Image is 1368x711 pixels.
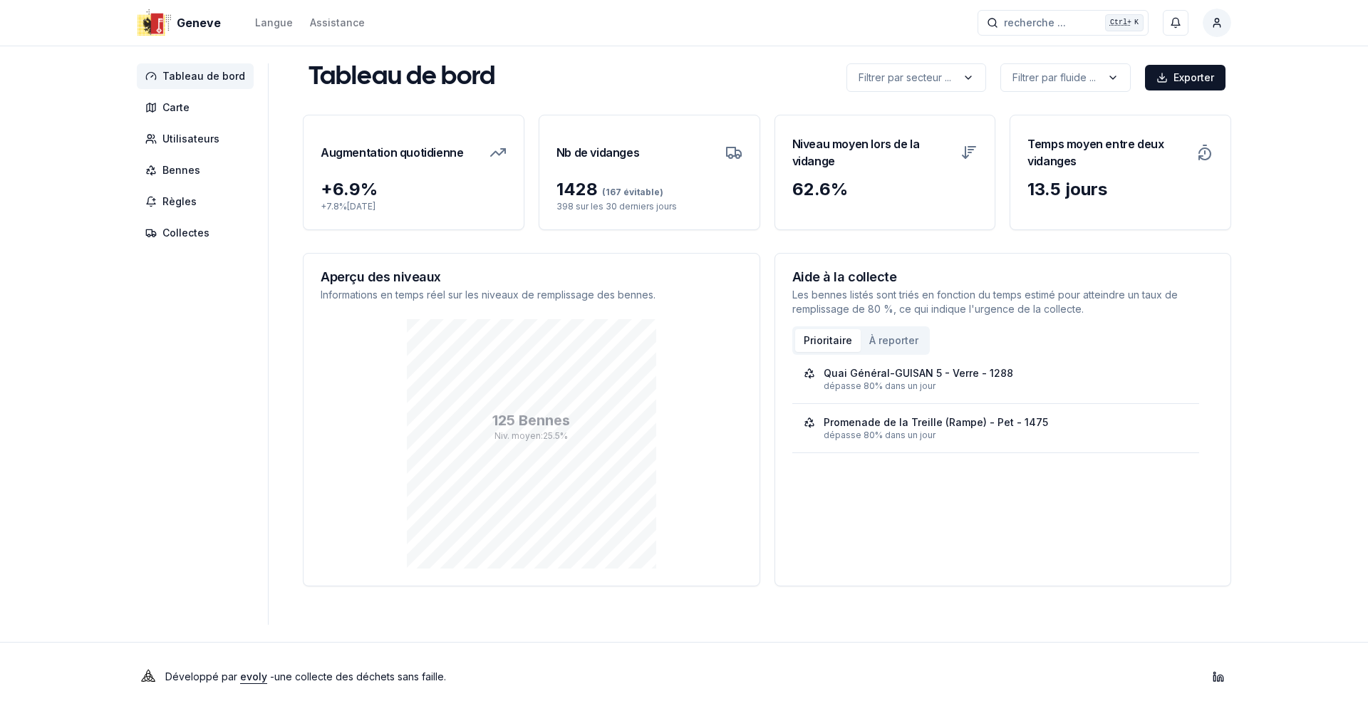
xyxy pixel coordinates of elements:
[137,126,259,152] a: Utilisateurs
[162,226,209,240] span: Collectes
[321,288,742,302] p: Informations en temps réel sur les niveaux de remplissage des bennes.
[978,10,1149,36] button: recherche ...Ctrl+K
[162,100,190,115] span: Carte
[861,329,927,352] button: À reporter
[804,415,1188,441] a: Promenade de la Treille (Rampe) - Pet - 1475dépasse 80% dans un jour
[1004,16,1066,30] span: recherche ...
[321,133,463,172] h3: Augmentation quotidienne
[824,415,1048,430] div: Promenade de la Treille (Rampe) - Pet - 1475
[792,271,1214,284] h3: Aide à la collecte
[859,71,951,85] p: Filtrer par secteur ...
[137,189,259,214] a: Règles
[1027,133,1188,172] h3: Temps moyen entre deux vidanges
[137,95,259,120] a: Carte
[598,187,663,197] span: (167 évitable)
[177,14,221,31] span: Geneve
[556,201,742,212] p: 398 sur les 30 derniers jours
[162,69,245,83] span: Tableau de bord
[321,271,742,284] h3: Aperçu des niveaux
[137,14,227,31] a: Geneve
[137,220,259,246] a: Collectes
[162,163,200,177] span: Bennes
[321,178,507,201] div: + 6.9 %
[240,670,267,683] a: evoly
[255,14,293,31] button: Langue
[137,157,259,183] a: Bennes
[165,667,446,687] p: Développé par - une collecte des déchets sans faille .
[1145,65,1225,90] button: Exporter
[824,366,1013,380] div: Quai Général-GUISAN 5 - Verre - 1288
[824,380,1188,392] div: dépasse 80% dans un jour
[1000,63,1131,92] button: label
[162,194,197,209] span: Règles
[556,133,639,172] h3: Nb de vidanges
[137,6,171,40] img: Geneve Logo
[846,63,986,92] button: label
[255,16,293,30] div: Langue
[137,665,160,688] img: Evoly Logo
[310,14,365,31] a: Assistance
[137,63,259,89] a: Tableau de bord
[792,178,978,201] div: 62.6 %
[309,63,495,92] h1: Tableau de bord
[162,132,219,146] span: Utilisateurs
[792,288,1214,316] p: Les bennes listés sont triés en fonction du temps estimé pour atteindre un taux de remplissage de...
[792,133,953,172] h3: Niveau moyen lors de la vidange
[1027,178,1213,201] div: 13.5 jours
[804,366,1188,392] a: Quai Général-GUISAN 5 - Verre - 1288dépasse 80% dans un jour
[556,178,742,201] div: 1428
[321,201,507,212] p: + 7.8 % [DATE]
[795,329,861,352] button: Prioritaire
[1012,71,1096,85] p: Filtrer par fluide ...
[824,430,1188,441] div: dépasse 80% dans un jour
